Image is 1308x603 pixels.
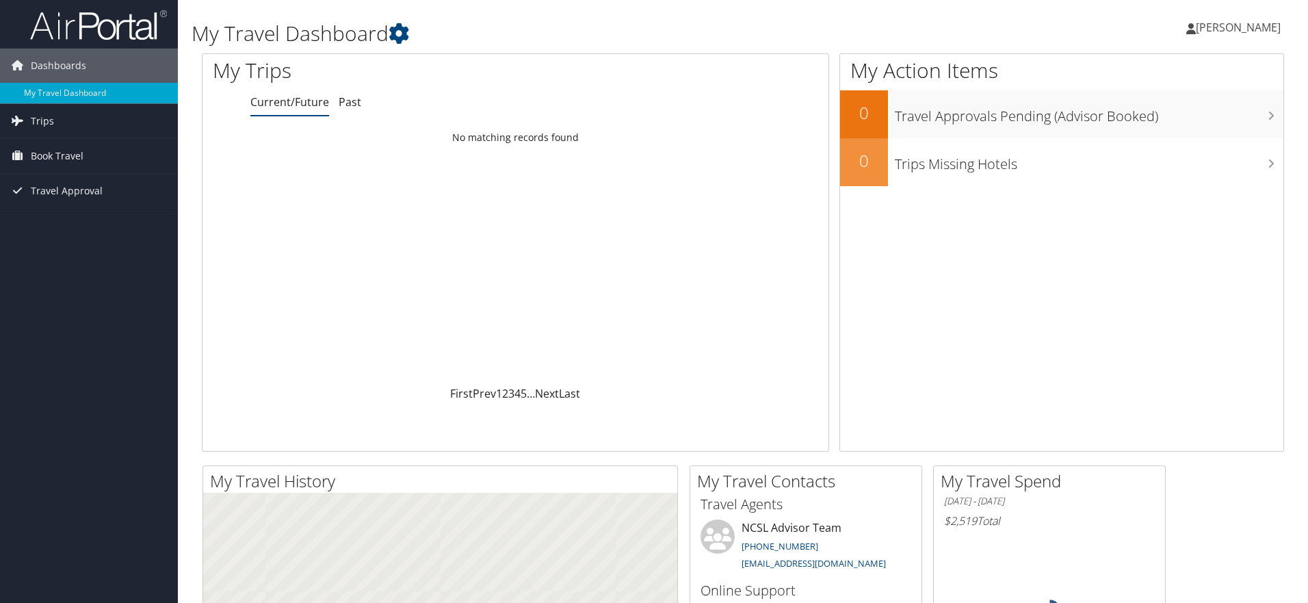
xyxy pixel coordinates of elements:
a: 0Travel Approvals Pending (Advisor Booked) [840,90,1283,138]
a: [PHONE_NUMBER] [742,540,818,552]
a: Prev [473,386,496,401]
a: Past [339,94,361,110]
h3: Travel Agents [701,495,911,514]
a: [PERSON_NAME] [1186,7,1294,48]
li: NCSL Advisor Team [694,519,918,576]
h3: Online Support [701,581,911,600]
a: 0Trips Missing Hotels [840,138,1283,186]
h1: My Trips [213,56,558,85]
h6: [DATE] - [DATE] [944,495,1155,508]
span: Book Travel [31,139,83,173]
span: [PERSON_NAME] [1196,20,1281,35]
span: Travel Approval [31,174,103,208]
h3: Travel Approvals Pending (Advisor Booked) [895,100,1283,126]
a: 5 [521,386,527,401]
td: No matching records found [202,125,828,150]
h6: Total [944,513,1155,528]
h2: 0 [840,149,888,172]
a: First [450,386,473,401]
span: $2,519 [944,513,977,528]
span: … [527,386,535,401]
a: [EMAIL_ADDRESS][DOMAIN_NAME] [742,557,886,569]
span: Dashboards [31,49,86,83]
img: airportal-logo.png [30,9,167,41]
a: 4 [514,386,521,401]
h3: Trips Missing Hotels [895,148,1283,174]
a: 1 [496,386,502,401]
a: 2 [502,386,508,401]
h1: My Travel Dashboard [192,19,927,48]
h2: My Travel Contacts [697,470,921,493]
h2: My Travel Spend [941,470,1165,493]
a: Current/Future [250,94,329,110]
h2: 0 [840,101,888,125]
h2: My Travel History [210,470,677,493]
a: Last [559,386,580,401]
span: Trips [31,104,54,138]
a: 3 [508,386,514,401]
a: Next [535,386,559,401]
h1: My Action Items [840,56,1283,85]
